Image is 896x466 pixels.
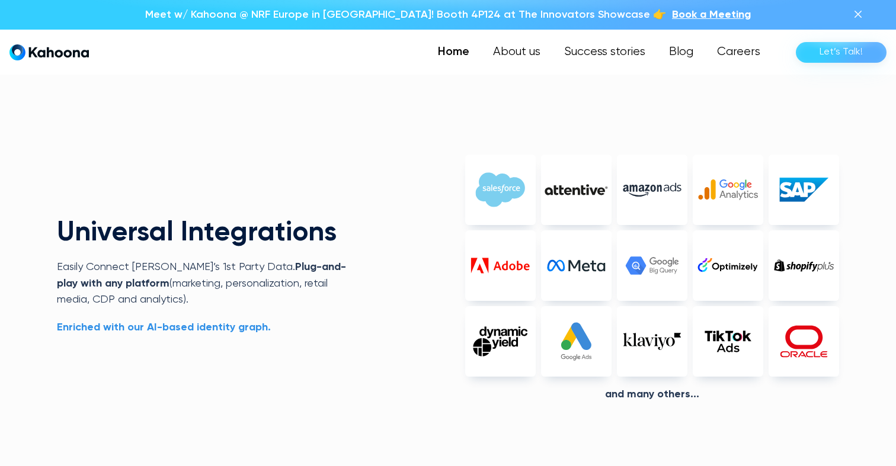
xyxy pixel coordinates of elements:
a: Success stories [552,40,657,64]
a: Careers [705,40,772,64]
a: home [9,44,89,61]
a: Blog [657,40,705,64]
strong: Plug-and-play with any platform [57,262,346,288]
div: And Many others... [465,388,839,401]
div: Let’s Talk! [820,43,863,62]
p: Easily Connect [PERSON_NAME]’s 1st Party Data. (marketing, personalization, retail media, CDP and... [57,259,359,308]
h2: Universal Integrations [57,219,359,248]
a: Book a Meeting [672,7,751,23]
strong: Enriched with our AI-based identity graph. [57,322,271,333]
p: Meet w/ Kahoona @ NRF Europe in [GEOGRAPHIC_DATA]! Booth 4P124 at The Innovators Showcase 👉 [145,7,666,23]
a: About us [481,40,552,64]
span: Book a Meeting [672,9,751,20]
a: Home [426,40,481,64]
a: Let’s Talk! [796,42,887,63]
